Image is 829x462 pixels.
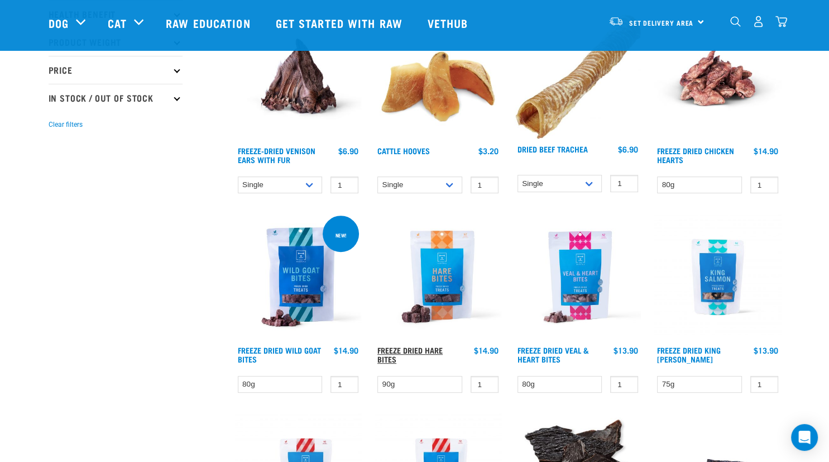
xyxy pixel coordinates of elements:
[416,1,482,45] a: Vethub
[330,177,358,194] input: 1
[238,149,315,161] a: Freeze-Dried Venison Ears with Fur
[753,16,764,27] img: user.png
[610,376,638,393] input: 1
[657,149,734,161] a: Freeze Dried Chicken Hearts
[265,1,416,45] a: Get started with Raw
[478,146,499,155] div: $3.20
[750,376,778,393] input: 1
[775,16,787,27] img: home-icon@2x.png
[517,147,588,151] a: Dried Beef Trachea
[654,14,781,141] img: FD Chicken Hearts
[49,15,69,31] a: Dog
[49,56,183,84] p: Price
[471,376,499,393] input: 1
[618,145,638,154] div: $6.90
[517,348,589,361] a: Freeze Dried Veal & Heart Bites
[657,348,721,361] a: Freeze Dried King [PERSON_NAME]
[235,213,362,340] img: Raw Essentials Freeze Dried Wild Goat Bites PetTreats Product Shot
[614,346,638,355] div: $13.90
[49,120,83,130] button: Clear filters
[377,348,443,361] a: Freeze Dried Hare Bites
[330,376,358,393] input: 1
[791,424,818,451] div: Open Intercom Messenger
[108,15,127,31] a: Cat
[238,348,321,361] a: Freeze Dried Wild Goat Bites
[330,227,352,244] div: new!
[338,146,358,155] div: $6.90
[474,346,499,355] div: $14.90
[515,213,641,340] img: Raw Essentials Freeze Dried Veal & Heart Bites Treats
[334,346,358,355] div: $14.90
[375,14,501,141] img: Pile Of Cattle Hooves Treats For Dogs
[608,16,624,26] img: van-moving.png
[610,175,638,192] input: 1
[515,14,641,139] img: Trachea
[629,21,694,25] span: Set Delivery Area
[471,177,499,194] input: 1
[377,149,430,153] a: Cattle Hooves
[750,177,778,194] input: 1
[49,84,183,112] p: In Stock / Out Of Stock
[155,1,264,45] a: Raw Education
[754,146,778,155] div: $14.90
[730,16,741,27] img: home-icon-1@2x.png
[375,213,501,340] img: Raw Essentials Freeze Dried Hare Bites
[754,346,778,355] div: $13.90
[654,213,781,340] img: RE Product Shoot 2023 Nov8584
[235,14,362,141] img: Raw Essentials Freeze Dried Deer Ears With Fur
